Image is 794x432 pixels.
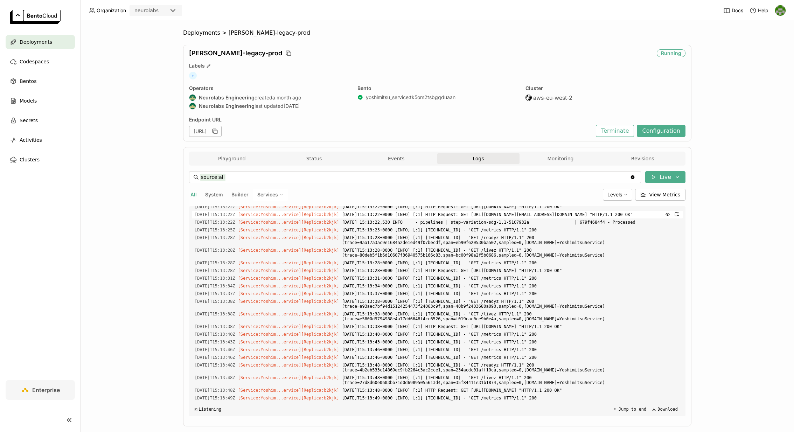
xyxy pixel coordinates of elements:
span: 2025-08-12T15:13:48.246Z [195,361,235,369]
span: [Replica:b2kjk] [301,340,339,344]
span: [Replica:b2kjk] [301,204,339,209]
button: All [189,190,198,199]
span: [Service:Yoshim...ervice] [238,260,301,265]
span: [Service:Yoshim...ervice] [238,355,301,360]
span: 2025-08-12T15:13:22.496Z [195,211,235,218]
span: 2025-08-12T15:13:48.248Z [195,374,235,382]
span: [Replica:b2kjk] [301,220,339,225]
span: 2025-08-12T15:13:38.246Z [195,298,235,305]
span: [DATE]T15:13:22+0000 [INFO] [:1] HTTP Request: GET [URL][DOMAIN_NAME] "HTTP/1.1 200 OK" [342,203,680,211]
div: [URL] [189,126,222,137]
span: 2025-08-12T15:13:31.288Z [195,274,235,282]
span: [Service:Yoshim...ervice] [238,268,301,273]
span: [Replica:b2kjk] [301,375,339,380]
span: [DATE]T15:13:38+0000 [INFO] [:1] HTTP Request: GET [URL][DOMAIN_NAME] "HTTP/1.1 200 OK" [342,323,680,330]
a: Enterprise [6,380,75,400]
div: Endpoint URL [189,117,592,123]
span: [PERSON_NAME]-legacy-prod [189,49,282,57]
span: 2025-08-12T15:13:28.248Z [195,246,235,254]
span: Help [758,7,768,14]
span: [DATE] 15:13:22,530 INFO - pipelines | step-variation-sdg-1.1-5107932a | 679f4684f4 - Processed [342,218,680,226]
span: [DATE]T15:13:31+0000 [INFO] [:1] [TECHNICAL_ID] - "GET /metrics HTTP/1.1" 200 [342,274,680,282]
span: Organization [97,7,126,14]
span: Deployments [20,38,52,46]
a: Docs [723,7,743,14]
span: [Service:Yoshim...ervice] [238,212,301,217]
div: neurolabs [134,7,159,14]
span: [DATE]T15:13:28+0000 [INFO] [:1] HTTP Request: GET [URL][DOMAIN_NAME] "HTTP/1.1 200 OK" [342,267,680,274]
img: Toby Thomas [775,5,786,16]
button: View Metrics [635,189,686,201]
div: Cluster [525,85,685,91]
span: [DATE]T15:13:28+0000 [INFO] [:1] [TECHNICAL_ID] - "GET /livez HTTP/1.1" 200 (trace=80deb5f1b6d106... [342,246,680,259]
span: [Replica:b2kjk] [301,355,339,360]
a: Codespaces [6,55,75,69]
button: Playground [191,153,273,164]
a: Deployments [6,35,75,49]
span: [Replica:b2kjk] [301,332,339,337]
span: [DATE]T15:13:43+0000 [INFO] [:1] [TECHNICAL_ID] - "GET /metrics HTTP/1.1" 200 [342,338,680,346]
span: [DATE]T15:13:22+0000 [INFO] [:1] HTTP Request: GET [URL][DOMAIN_NAME][EMAIL_ADDRESS][DOMAIN_NAME]... [342,211,680,218]
span: [DATE]T15:13:28+0000 [INFO] [:1] [TECHNICAL_ID] - "GET /metrics HTTP/1.1" 200 [342,259,680,267]
span: [Service:Yoshim...ervice] [238,248,301,253]
span: [Replica:b2kjk] [301,228,339,232]
div: Help [750,7,768,14]
img: Neurolabs Engineering [189,95,196,101]
span: [DATE] [284,103,300,109]
span: [Replica:b2kjk] [301,291,339,296]
button: Jump to end [611,405,648,413]
input: Selected neurolabs. [159,7,160,14]
span: [Service:Yoshim...ervice] [238,284,301,288]
img: logo [10,10,61,24]
span: 2025-08-12T15:13:46.311Z [195,354,235,361]
span: Activities [20,136,42,144]
span: Models [20,97,37,105]
svg: Clear value [630,174,635,180]
span: [DATE]T15:13:28+0000 [INFO] [:1] [TECHNICAL_ID] - "GET /readyz HTTP/1.1" 200 (trace=9aa17a3ac9e16... [342,234,680,246]
span: ◰ [195,407,197,412]
span: [Replica:b2kjk] [301,284,339,288]
span: [Replica:b2kjk] [301,212,339,217]
span: [Replica:b2kjk] [301,388,339,393]
span: 2025-08-12T15:13:38.754Z [195,323,235,330]
span: [DATE]T15:13:48+0000 [INFO] [:1] HTTP Request: GET [URL][DOMAIN_NAME] "HTTP/1.1 200 OK" [342,386,680,394]
span: [PERSON_NAME]-legacy-prod [229,29,310,36]
span: Clusters [20,155,40,164]
button: Status [273,153,355,164]
nav: Breadcrumbs navigation [183,29,691,36]
span: [Service:Yoshim...ervice] [238,291,301,296]
a: yoshimitsu_service:tk5om2tsbgqduaan [366,94,455,100]
span: Bentos [20,77,36,85]
a: Clusters [6,153,75,167]
button: Terminate [596,125,634,137]
div: created [189,94,349,101]
button: Live [645,171,685,183]
span: 2025-08-12T15:13:43.284Z [195,338,235,346]
span: [Service:Yoshim...ervice] [238,363,301,368]
span: Secrets [20,116,38,125]
span: [Replica:b2kjk] [301,396,339,400]
span: aws-eu-west-2 [533,94,572,101]
span: [Service:Yoshim...ervice] [238,324,301,329]
span: [DATE]T15:13:46+0000 [INFO] [:1] [TECHNICAL_ID] - "GET /metrics HTTP/1.1" 200 [342,354,680,361]
a: Activities [6,133,75,147]
img: Neurolabs Engineering [189,103,196,109]
strong: Neurolabs Engineering [199,95,255,101]
span: 2025-08-12T15:13:28.247Z [195,234,235,242]
span: [Replica:b2kjk] [301,235,339,240]
span: 2025-08-12T15:13:28.640Z [195,267,235,274]
span: [Service:Yoshim...ervice] [238,332,301,337]
div: Bento [357,85,517,91]
button: Monitoring [520,153,602,164]
div: Listening [195,407,221,412]
div: Running [657,49,685,57]
div: Levels [603,189,632,201]
span: [DATE]T15:13:38+0000 [INFO] [:1] [TECHNICAL_ID] - "GET /readyz HTTP/1.1" 200 (trace=a93aec7bf94d1... [342,298,680,310]
span: [DATE]T15:13:49+0000 [INFO] [:1] [TECHNICAL_ID] - "GET /metrics HTTP/1.1" 200 [342,394,680,402]
span: [Service:Yoshim...ervice] [238,220,301,225]
span: [Service:Yoshim...ervice] [238,388,301,393]
span: [DATE]T15:13:34+0000 [INFO] [:1] [TECHNICAL_ID] - "GET /metrics HTTP/1.1" 200 [342,282,680,290]
span: 2025-08-12T15:13:22.372Z [195,203,235,211]
span: Services [257,191,278,198]
span: Levels [607,191,622,198]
